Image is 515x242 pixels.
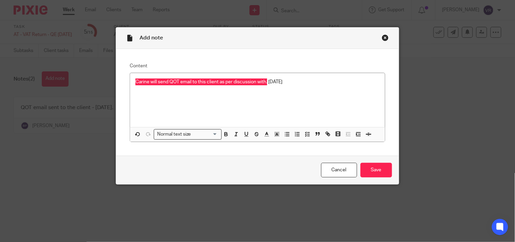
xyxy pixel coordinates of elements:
span: Add note [140,35,163,40]
input: Search for option [193,131,218,138]
div: Search for option [154,129,222,140]
div: Close this dialog window [382,34,389,41]
span: Normal text size [155,131,192,138]
p: Carine will send QOT email to this client as per discussion with. [DATE] [135,79,379,85]
a: Cancel [321,163,357,177]
label: Content [130,63,385,69]
input: Save [361,163,392,177]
